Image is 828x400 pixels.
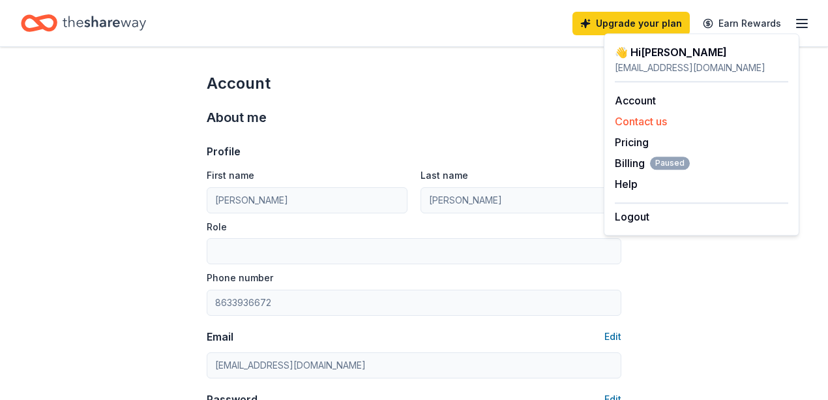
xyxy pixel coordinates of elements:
a: Upgrade your plan [572,12,690,35]
button: Logout [615,209,649,224]
label: Phone number [207,271,273,285]
div: [EMAIL_ADDRESS][DOMAIN_NAME] [615,60,788,76]
span: Paused [650,157,690,170]
a: Pricing [615,136,649,149]
a: Home [21,8,146,38]
span: Billing [615,155,690,171]
a: Earn Rewards [695,12,789,35]
label: First name [207,169,254,182]
label: Role [207,221,227,234]
a: Account [615,94,656,107]
div: Profile [207,144,241,159]
button: Help [615,176,638,192]
div: About me [207,107,621,128]
div: Email [207,329,233,345]
button: Edit [604,329,621,345]
button: BillingPaused [615,155,690,171]
div: 👋 Hi [PERSON_NAME] [615,44,788,60]
label: Last name [421,169,468,182]
button: Contact us [615,114,667,129]
div: Account [207,73,621,94]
